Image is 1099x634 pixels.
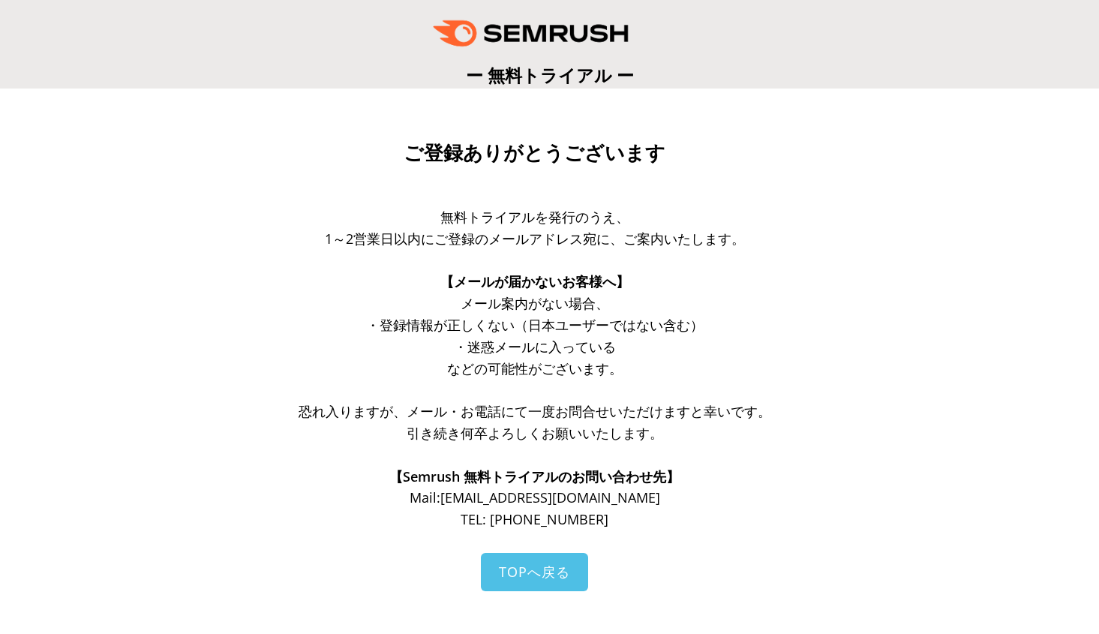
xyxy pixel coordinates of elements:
[325,230,745,248] span: 1～2営業日以内にご登録のメールアドレス宛に、ご案内いたします。
[404,142,665,164] span: ご登録ありがとうございます
[389,467,680,485] span: 【Semrush 無料トライアルのお問い合わせ先】
[454,338,616,356] span: ・迷惑メールに入っている
[466,63,634,87] span: ー 無料トライアル ー
[299,402,771,420] span: 恐れ入りますが、メール・お電話にて一度お問合せいただけますと幸いです。
[461,294,609,312] span: メール案内がない場合、
[447,359,623,377] span: などの可能性がございます。
[440,208,629,226] span: 無料トライアルを発行のうえ、
[440,272,629,290] span: 【メールが届かないお客様へ】
[499,563,570,581] span: TOPへ戻る
[407,424,663,442] span: 引き続き何卒よろしくお願いいたします。
[366,316,704,334] span: ・登録情報が正しくない（日本ユーザーではない含む）
[481,553,588,591] a: TOPへ戻る
[410,488,660,506] span: Mail: [EMAIL_ADDRESS][DOMAIN_NAME]
[461,510,608,528] span: TEL: [PHONE_NUMBER]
